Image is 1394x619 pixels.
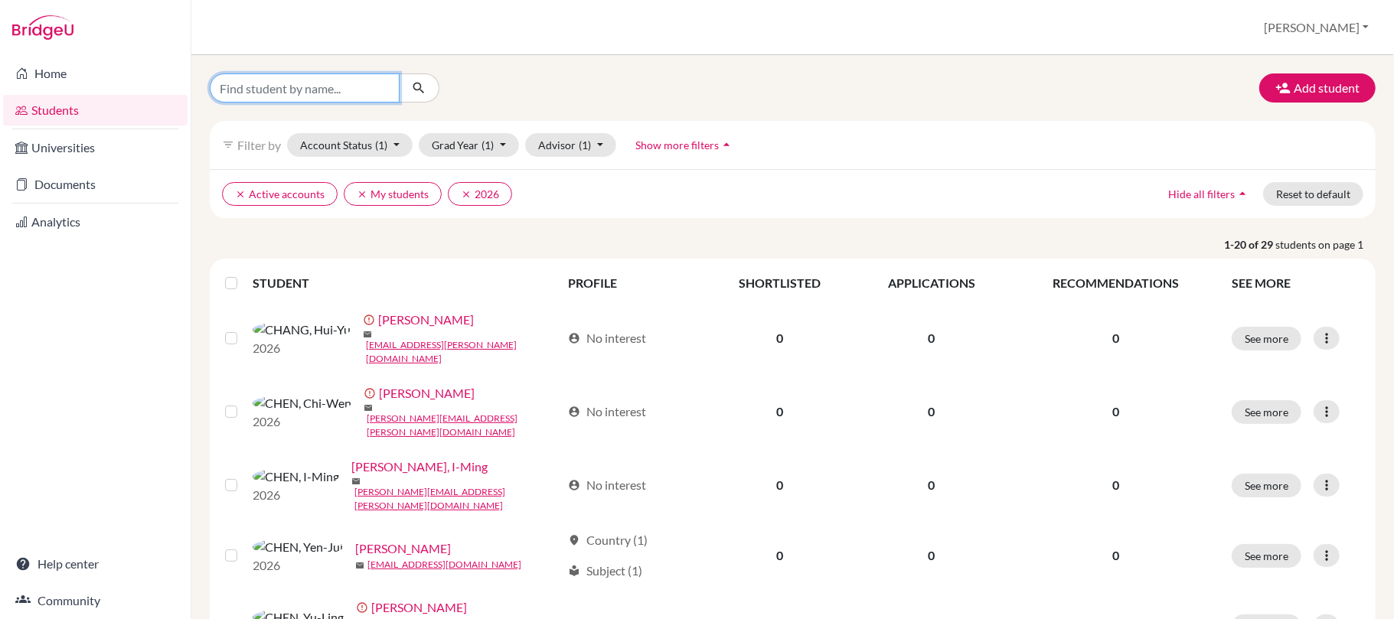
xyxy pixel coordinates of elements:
a: Help center [3,549,188,579]
button: Hide all filtersarrow_drop_up [1155,182,1263,206]
strong: 1-20 of 29 [1224,236,1275,252]
th: RECOMMENDATIONS [1009,265,1223,301]
i: filter_list [222,138,234,151]
i: clear [461,189,472,200]
span: mail [364,403,373,412]
a: [PERSON_NAME][EMAIL_ADDRESS][PERSON_NAME][DOMAIN_NAME] [354,485,561,513]
button: Reset to default [1263,182,1363,206]
td: 0 [854,375,1009,448]
th: PROFILE [559,265,706,301]
th: STUDENT [253,265,559,301]
a: [PERSON_NAME], I-Ming [351,458,488,476]
i: clear [235,189,246,200]
div: Subject (1) [568,562,642,580]
th: SEE MORE [1223,265,1370,301]
button: Grad Year(1) [419,133,520,157]
p: 2026 [253,486,339,504]
button: See more [1232,327,1301,350]
a: [PERSON_NAME] [355,539,451,558]
button: clear2026 [448,182,512,206]
td: 0 [854,448,1009,522]
th: SHORTLISTED [706,265,854,301]
button: See more [1232,544,1301,568]
a: [PERSON_NAME] [378,311,474,329]
button: clearMy students [344,182,442,206]
span: account_circle [568,406,580,418]
a: [PERSON_NAME][EMAIL_ADDRESS][PERSON_NAME][DOMAIN_NAME] [367,412,561,439]
img: CHANG, Hui-Yu [253,321,351,339]
span: local_library [568,565,580,577]
td: 0 [706,522,854,589]
img: CHEN, Chi-Wen [253,394,351,412]
img: CHEN, Yen-Jui [253,538,343,556]
span: Hide all filters [1168,187,1235,200]
a: [PERSON_NAME] [371,598,467,617]
div: No interest [568,329,646,347]
button: See more [1232,400,1301,424]
i: arrow_drop_up [1235,186,1250,201]
p: 2026 [253,556,343,575]
img: CHEN, I-Ming [253,468,339,486]
button: Account Status(1) [287,133,413,157]
span: location_on [568,534,580,546]
td: 0 [706,301,854,375]
span: mail [351,477,361,486]
td: 0 [854,522,1009,589]
span: Show more filters [635,138,719,151]
div: No interest [568,402,646,421]
span: error_outline [364,387,379,399]
button: clearActive accounts [222,182,338,206]
span: Filter by [237,138,281,152]
button: Show more filtersarrow_drop_up [622,133,747,157]
a: [EMAIL_ADDRESS][DOMAIN_NAME] [367,558,521,572]
p: 0 [1018,402,1213,421]
div: No interest [568,476,646,494]
input: Find student by name... [210,73,400,103]
p: 2026 [253,412,351,431]
p: 0 [1018,476,1213,494]
span: students on page 1 [1275,236,1376,252]
img: Bridge-U [12,15,73,40]
a: Students [3,95,188,125]
button: Add student [1259,73,1376,103]
a: [EMAIL_ADDRESS][PERSON_NAME][DOMAIN_NAME] [366,338,561,366]
span: (1) [375,138,387,151]
i: clear [357,189,367,200]
span: error_outline [356,601,371,614]
span: mail [363,330,372,339]
td: 0 [706,375,854,448]
button: See more [1232,474,1301,497]
span: (1) [579,138,591,151]
a: Community [3,585,188,616]
p: 2026 [253,339,351,357]
td: 0 [854,301,1009,375]
p: 0 [1018,546,1213,565]
span: account_circle [568,479,580,491]
i: arrow_drop_up [719,137,734,152]
th: APPLICATIONS [854,265,1009,301]
button: Advisor(1) [525,133,616,157]
span: (1) [482,138,495,151]
td: 0 [706,448,854,522]
a: Analytics [3,207,188,237]
span: account_circle [568,332,580,344]
p: 0 [1018,329,1213,347]
a: Universities [3,132,188,163]
div: Country (1) [568,531,648,549]
span: mail [355,561,364,570]
a: [PERSON_NAME] [379,384,475,402]
a: Home [3,58,188,89]
button: [PERSON_NAME] [1257,13,1376,42]
a: Documents [3,169,188,200]
span: error_outline [363,314,378,326]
